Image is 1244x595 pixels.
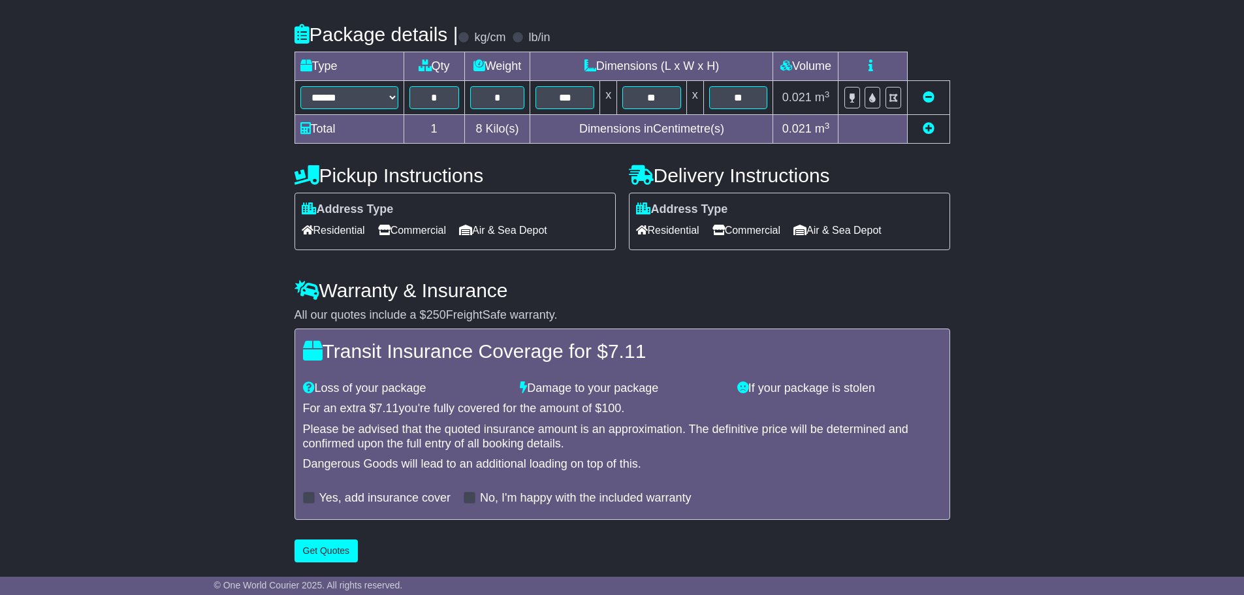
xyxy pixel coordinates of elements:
[404,115,464,144] td: 1
[600,81,617,115] td: x
[530,115,773,144] td: Dimensions in Centimetre(s)
[528,31,550,45] label: lb/in
[475,122,482,135] span: 8
[302,202,394,217] label: Address Type
[464,115,530,144] td: Kilo(s)
[513,381,731,396] div: Damage to your package
[376,402,399,415] span: 7.11
[636,220,699,240] span: Residential
[426,308,446,321] span: 250
[629,165,950,186] h4: Delivery Instructions
[608,340,646,362] span: 7.11
[378,220,446,240] span: Commercial
[295,52,404,81] td: Type
[782,122,812,135] span: 0.021
[296,381,514,396] div: Loss of your package
[295,539,359,562] button: Get Quotes
[636,202,728,217] label: Address Type
[815,122,830,135] span: m
[302,220,365,240] span: Residential
[459,220,547,240] span: Air & Sea Depot
[214,580,403,590] span: © One World Courier 2025. All rights reserved.
[295,308,950,323] div: All our quotes include a $ FreightSafe warranty.
[601,402,621,415] span: 100
[404,52,464,81] td: Qty
[686,81,703,115] td: x
[474,31,505,45] label: kg/cm
[303,402,942,416] div: For an extra $ you're fully covered for the amount of $ .
[480,491,692,506] label: No, I'm happy with the included warranty
[815,91,830,104] span: m
[782,91,812,104] span: 0.021
[303,423,942,451] div: Please be advised that the quoted insurance amount is an approximation. The definitive price will...
[295,280,950,301] h4: Warranty & Insurance
[464,52,530,81] td: Weight
[303,457,942,472] div: Dangerous Goods will lead to an additional loading on top of this.
[530,52,773,81] td: Dimensions (L x W x H)
[773,52,838,81] td: Volume
[319,491,451,506] label: Yes, add insurance cover
[295,115,404,144] td: Total
[923,91,934,104] a: Remove this item
[825,121,830,131] sup: 3
[303,340,942,362] h4: Transit Insurance Coverage for $
[712,220,780,240] span: Commercial
[295,165,616,186] h4: Pickup Instructions
[825,89,830,99] sup: 3
[731,381,948,396] div: If your package is stolen
[295,24,458,45] h4: Package details |
[923,122,934,135] a: Add new item
[793,220,882,240] span: Air & Sea Depot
